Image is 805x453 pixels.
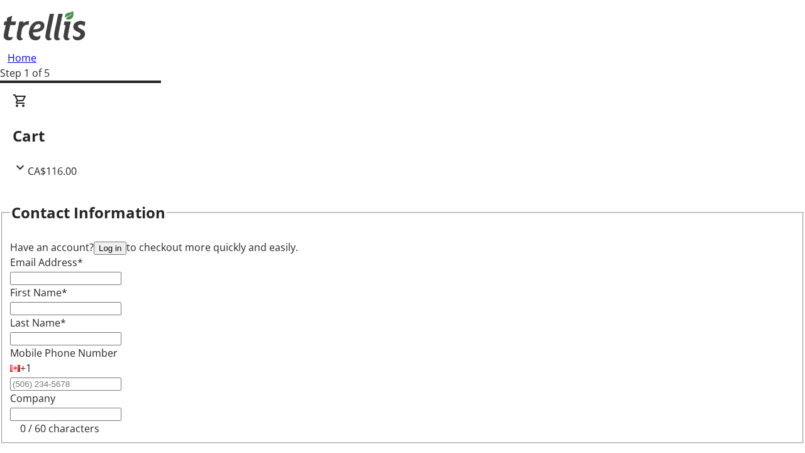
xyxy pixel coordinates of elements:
label: Email Address* [10,255,83,269]
button: Log in [94,242,126,255]
label: First Name* [10,286,67,299]
div: CartCA$116.00 [13,93,792,179]
span: CA$116.00 [28,164,77,178]
div: Have an account? to checkout more quickly and easily. [10,240,795,255]
label: Mobile Phone Number [10,346,118,360]
label: Company [10,391,55,405]
h2: Contact Information [11,201,165,224]
h2: Cart [13,125,792,147]
tr-character-limit: 0 / 60 characters [20,422,99,435]
label: Last Name* [10,316,66,330]
input: (506) 234-5678 [10,377,121,391]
